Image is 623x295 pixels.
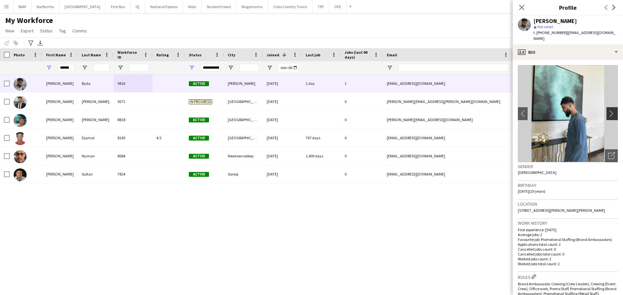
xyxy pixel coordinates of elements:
[189,65,195,71] button: Open Filter Menu
[117,65,123,71] button: Open Filter Menu
[228,52,235,57] span: City
[114,165,153,183] div: 7814
[398,64,509,72] input: Email Filter Input
[236,0,268,13] button: Wagamama
[14,96,27,109] img: mohammed batta
[518,65,618,162] img: Crew avatar or photo
[224,165,263,183] div: Sarooj
[42,165,78,183] div: [PERSON_NAME]
[263,93,302,110] div: [DATE]
[93,64,110,72] input: Last Name Filter Input
[263,129,302,147] div: [DATE]
[518,227,618,232] p: First experience: [DATE]
[518,189,545,194] span: [DATE] (20 years)
[5,16,53,25] span: My Workforce
[42,74,78,92] div: [PERSON_NAME]
[56,27,68,35] a: Tag
[18,27,36,35] a: Export
[72,28,87,34] span: Comms
[513,3,623,12] h3: Profile
[46,52,66,57] span: First Name
[5,28,14,34] span: View
[59,0,106,13] button: [GEOGRAPHIC_DATA]
[189,118,209,122] span: Active
[533,30,616,41] span: | [EMAIL_ADDRESS][DOMAIN_NAME]
[27,39,35,47] app-action-btn: Advanced filters
[268,0,312,13] button: Cross Country Trains
[341,147,383,165] div: 0
[189,99,212,104] span: In progress
[130,0,145,13] button: IQ
[42,129,78,147] div: [PERSON_NAME]
[14,150,27,163] img: Mohammed Numan
[513,44,623,60] div: Bio
[14,168,27,181] img: Mohammad Sadiq Sultan
[263,111,302,129] div: [DATE]
[383,74,513,92] div: [EMAIL_ADDRESS][DOMAIN_NAME]
[114,147,153,165] div: 8084
[70,27,90,35] a: Comms
[224,147,263,165] div: Newtownabbey
[42,147,78,165] div: [PERSON_NAME]
[383,111,513,129] div: [PERSON_NAME][EMAIL_ADDRESS][DOMAIN_NAME]
[46,65,52,71] button: Open Filter Menu
[312,0,329,13] button: TPE
[31,0,59,13] button: BarBurrito
[302,147,341,165] div: 1,400 days
[129,64,149,72] input: Workforce ID Filter Input
[183,0,202,13] button: Nido
[42,93,78,110] div: [PERSON_NAME]
[267,52,279,57] span: Joined
[341,93,383,110] div: 0
[341,74,383,92] div: 1
[114,74,153,92] div: 9416
[37,27,55,35] a: Status
[58,64,74,72] input: First Name Filter Input
[106,0,130,13] button: First Bus
[224,111,263,129] div: [GEOGRAPHIC_DATA]
[228,65,234,71] button: Open Filter Menu
[329,0,347,13] button: DFE
[306,52,320,57] span: Last job
[383,165,513,183] div: [EMAIL_ADDRESS][DOMAIN_NAME]
[518,256,618,261] p: Worked jobs count: 2
[518,170,556,175] span: [DEMOGRAPHIC_DATA]
[224,93,263,110] div: [GEOGRAPHIC_DATA]
[36,39,44,47] app-action-btn: Export XLSX
[278,64,298,72] input: Joined Filter Input
[518,247,618,252] p: Cancelled jobs count: 0
[345,50,371,60] span: Jobs (last 90 days)
[518,237,618,242] p: Favourite job: Promotional Staffing (Brand Ambassadors)
[114,111,153,129] div: 8818
[202,0,236,13] button: StudentCrowd
[59,28,66,34] span: Tag
[82,65,88,71] button: Open Filter Menu
[114,129,153,147] div: 8145
[518,201,618,207] h3: Location
[117,50,141,60] span: Workforce ID
[14,52,25,57] span: Photo
[533,30,567,35] span: t. [PHONE_NUMBER]
[82,52,101,57] span: Last Name
[518,232,618,237] p: Average jobs: 2
[156,52,169,57] span: Rating
[189,52,202,57] span: Status
[537,24,553,29] span: Not rated
[267,65,273,71] button: Open Filter Menu
[263,74,302,92] div: [DATE]
[341,129,383,147] div: 0
[518,273,618,280] h3: Roles
[518,208,605,213] span: [STREET_ADDRESS][PERSON_NAME][PERSON_NAME]
[605,149,618,162] div: Open photos pop-in
[224,129,263,147] div: [GEOGRAPHIC_DATA]
[518,252,618,256] p: Cancelled jobs total count: 0
[78,111,114,129] div: [PERSON_NAME]
[78,165,114,183] div: Sultan
[145,0,183,13] button: National Express
[518,164,618,169] h3: Gender
[189,81,209,86] span: Active
[42,111,78,129] div: [PERSON_NAME]
[78,74,114,92] div: Byda
[239,64,259,72] input: City Filter Input
[14,114,27,127] img: Mohammed Abdulla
